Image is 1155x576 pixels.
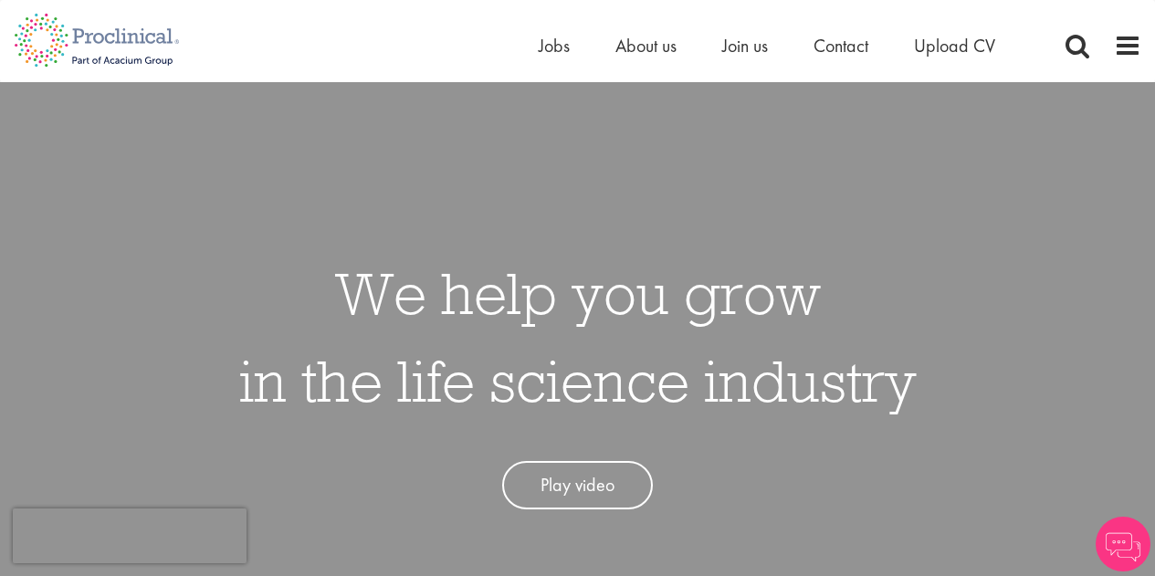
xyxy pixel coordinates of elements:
h1: We help you grow in the life science industry [239,249,917,424]
a: Contact [814,34,868,58]
a: Jobs [539,34,570,58]
a: About us [615,34,677,58]
a: Upload CV [914,34,995,58]
a: Play video [502,461,653,509]
img: Chatbot [1096,517,1150,571]
a: Join us [722,34,768,58]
